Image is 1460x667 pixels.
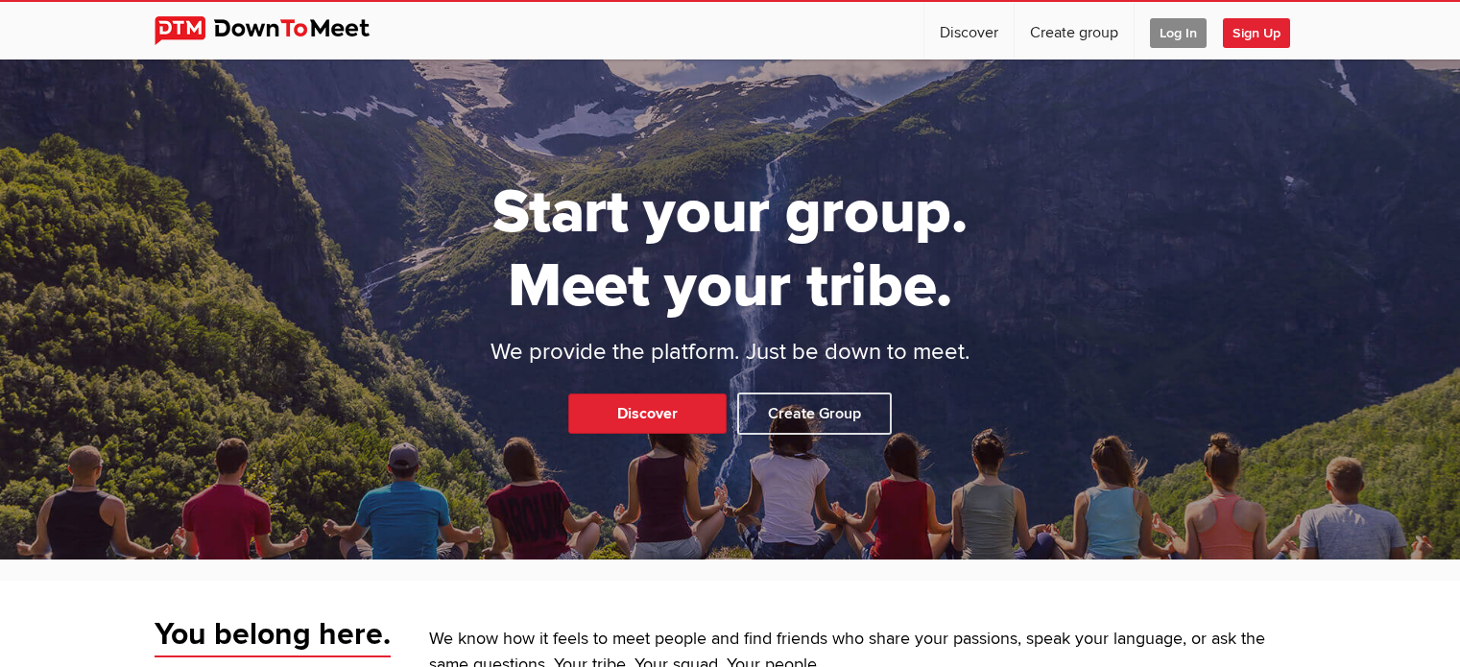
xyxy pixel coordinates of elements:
a: Log In [1135,2,1222,60]
a: Create Group [737,393,892,435]
a: Discover [568,393,727,434]
a: Create group [1015,2,1134,60]
a: Discover [924,2,1014,60]
a: Sign Up [1223,2,1305,60]
span: You belong here. [155,615,391,657]
span: Log In [1150,18,1207,48]
h1: Start your group. Meet your tribe. [419,176,1042,323]
span: Sign Up [1223,18,1290,48]
img: DownToMeet [155,16,399,45]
